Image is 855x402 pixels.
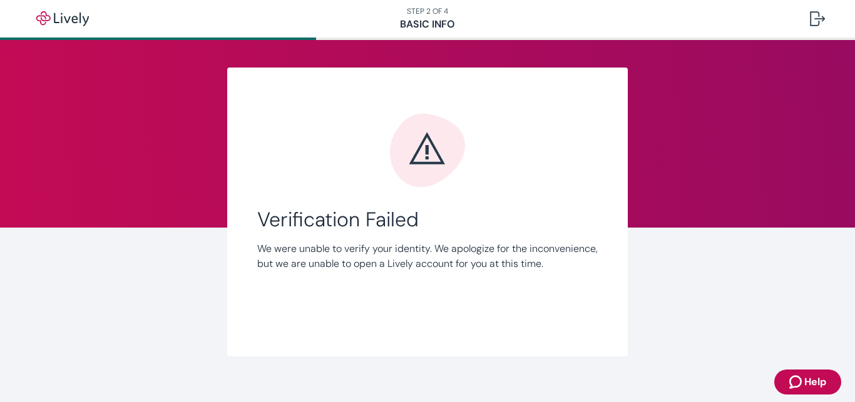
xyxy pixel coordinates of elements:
[789,374,804,389] svg: Zendesk support icon
[257,208,598,231] span: Verification Failed
[804,374,826,389] span: Help
[800,4,835,34] button: Log out
[390,113,465,188] svg: Error icon
[28,11,98,26] img: Lively
[257,241,598,271] p: We were unable to verify your identity. We apologize for the inconvenience, but we are unable to ...
[774,369,841,394] button: Zendesk support iconHelp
